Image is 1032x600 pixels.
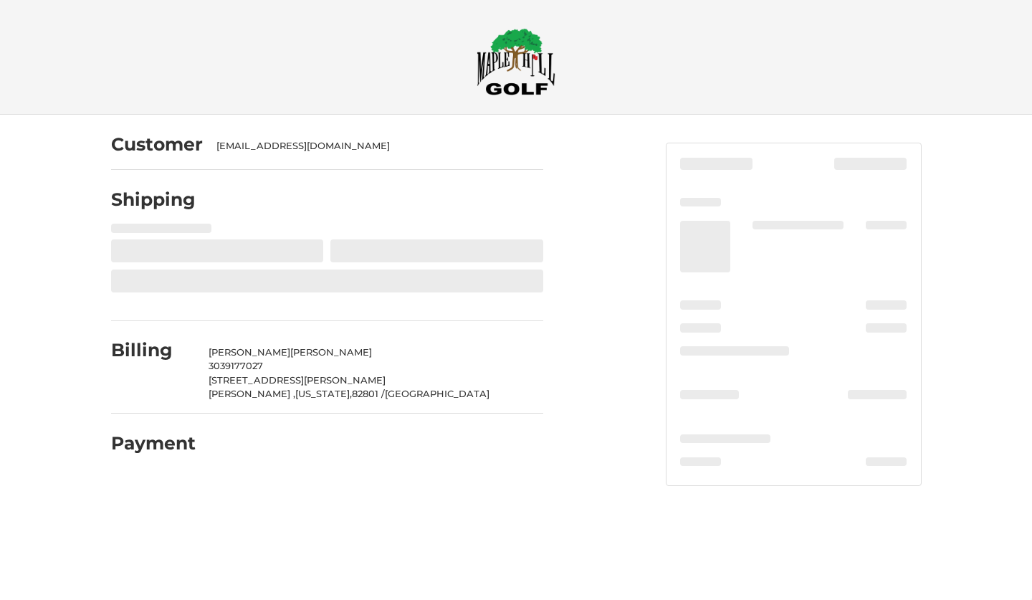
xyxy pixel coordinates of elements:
[111,432,196,454] h2: Payment
[111,339,195,361] h2: Billing
[295,388,352,399] span: [US_STATE],
[477,28,555,95] img: Maple Hill Golf
[385,388,489,399] span: [GEOGRAPHIC_DATA]
[216,139,529,153] div: [EMAIL_ADDRESS][DOMAIN_NAME]
[111,133,203,156] h2: Customer
[209,360,263,371] span: 3039177027
[209,388,295,399] span: [PERSON_NAME] ,
[111,189,196,211] h2: Shipping
[209,374,386,386] span: [STREET_ADDRESS][PERSON_NAME]
[290,346,372,358] span: [PERSON_NAME]
[209,346,290,358] span: [PERSON_NAME]
[352,388,385,399] span: 82801 /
